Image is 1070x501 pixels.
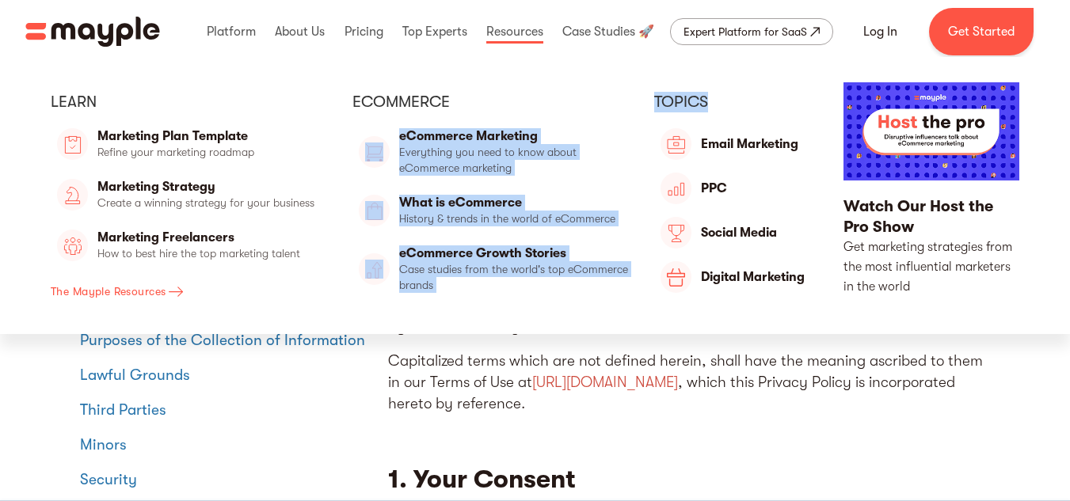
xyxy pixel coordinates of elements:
div: Watch Our Host the Pro Show [843,196,1019,237]
div: Top Experts [398,6,471,57]
div: Resources [482,6,547,57]
img: Mayple logo [25,17,160,47]
p: Get marketing strategies from the most influential marketers in the world [843,237,1019,297]
div: Platform [203,6,260,57]
div: Pricing [341,6,387,57]
a: Security [80,467,373,492]
div: Ecommerce [352,92,633,112]
a: [URL][DOMAIN_NAME] [532,374,678,391]
a: Log In [844,13,916,51]
a: Lawful Grounds [80,362,373,388]
div: Topics [654,92,823,112]
strong: 1. Your Consent [388,465,576,494]
a: home [25,17,160,47]
a: Watch Our Host the Pro ShowGet marketing strategies from the most influential marketers in the world [843,82,1019,309]
div: Learn [51,92,331,112]
a: The Mayple Resources [51,277,331,306]
img: Mayple Youtube Channel [843,82,1019,180]
a: Expert Platform for SaaS [670,18,833,45]
a: Purposes of the Collection of Information [80,328,373,353]
div: The Mayple Resources [51,282,166,301]
a: Minors [80,432,373,457]
div: Expert Platform for SaaS [684,22,807,41]
div: About Us [271,6,329,57]
p: Capitalized terms which are not defined herein, shall have the meaning ascribed to them in our Te... [388,351,990,415]
a: Get Started [929,8,1034,55]
a: Third Parties [80,397,373,423]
